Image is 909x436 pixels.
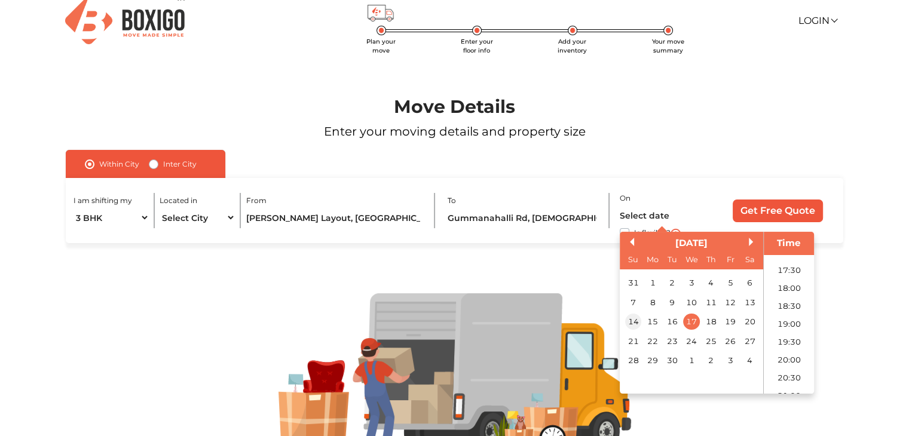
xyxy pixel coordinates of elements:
[160,195,197,206] label: Located in
[742,314,758,330] div: Choose Saturday, September 20th, 2025
[366,38,396,54] span: Plan your move
[664,294,680,311] div: Choose Tuesday, September 9th, 2025
[36,96,873,118] h1: Move Details
[634,226,671,238] label: Is flexible?
[246,195,267,206] label: From
[684,275,700,291] div: Choose Wednesday, September 3rd, 2025
[620,237,763,250] div: [DATE]
[767,237,811,250] div: Time
[764,333,815,351] li: 19:30
[645,275,661,291] div: Choose Monday, September 1st, 2025
[722,333,738,349] div: Choose Friday, September 26th, 2025
[764,351,815,369] li: 20:00
[764,387,815,405] li: 21:00
[749,238,757,246] button: Next Month
[664,252,680,268] div: Tu
[620,205,709,226] input: Select date
[74,195,132,206] label: I am shifting my
[447,195,455,206] label: To
[447,207,599,228] input: Locality
[742,294,758,311] div: Choose Saturday, September 13th, 2025
[625,252,641,268] div: Su
[652,38,684,54] span: Your move summary
[664,353,680,369] div: Choose Tuesday, September 30th, 2025
[722,275,738,291] div: Choose Friday, September 5th, 2025
[558,38,587,54] span: Add your inventory
[703,333,719,349] div: Choose Thursday, September 25th, 2025
[664,333,680,349] div: Choose Tuesday, September 23rd, 2025
[461,38,493,54] span: Enter your floor info
[625,294,641,311] div: Choose Sunday, September 7th, 2025
[742,252,758,268] div: Sa
[625,353,641,369] div: Choose Sunday, September 28th, 2025
[764,280,815,297] li: 18:00
[671,229,681,239] img: i
[620,193,631,204] label: On
[703,275,719,291] div: Choose Thursday, September 4th, 2025
[742,333,758,349] div: Choose Saturday, September 27th, 2025
[625,314,641,330] div: Choose Sunday, September 14th, 2025
[722,294,738,311] div: Choose Friday, September 12th, 2025
[36,122,873,140] p: Enter your moving details and property size
[664,275,680,291] div: Choose Tuesday, September 2nd, 2025
[703,353,719,369] div: Choose Thursday, October 2nd, 2025
[722,353,738,369] div: Choose Friday, October 3rd, 2025
[684,252,700,268] div: We
[645,294,661,311] div: Choose Monday, September 8th, 2025
[733,199,823,222] input: Get Free Quote
[703,294,719,311] div: Choose Thursday, September 11th, 2025
[625,275,641,291] div: Choose Sunday, August 31st, 2025
[798,15,836,26] a: Login
[722,252,738,268] div: Fr
[99,157,139,171] label: Within City
[684,294,700,311] div: Choose Wednesday, September 10th, 2025
[645,314,661,330] div: Choose Monday, September 15th, 2025
[645,333,661,349] div: Choose Monday, September 22nd, 2025
[645,252,661,268] div: Mo
[703,314,719,330] div: Choose Thursday, September 18th, 2025
[684,333,700,349] div: Choose Wednesday, September 24th, 2025
[742,275,758,291] div: Choose Saturday, September 6th, 2025
[625,333,641,349] div: Choose Sunday, September 21st, 2025
[664,314,680,330] div: Choose Tuesday, September 16th, 2025
[684,353,700,369] div: Choose Wednesday, October 1st, 2025
[246,207,424,228] input: Locality
[645,353,661,369] div: Choose Monday, September 29th, 2025
[626,238,634,246] button: Previous Month
[703,252,719,268] div: Th
[684,314,700,330] div: Choose Wednesday, September 17th, 2025
[742,353,758,369] div: Choose Saturday, October 4th, 2025
[764,315,815,333] li: 19:00
[764,297,815,315] li: 18:30
[623,274,759,370] div: month 2025-09
[163,157,197,171] label: Inter City
[764,369,815,387] li: 20:30
[764,262,815,280] li: 17:30
[722,314,738,330] div: Choose Friday, September 19th, 2025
